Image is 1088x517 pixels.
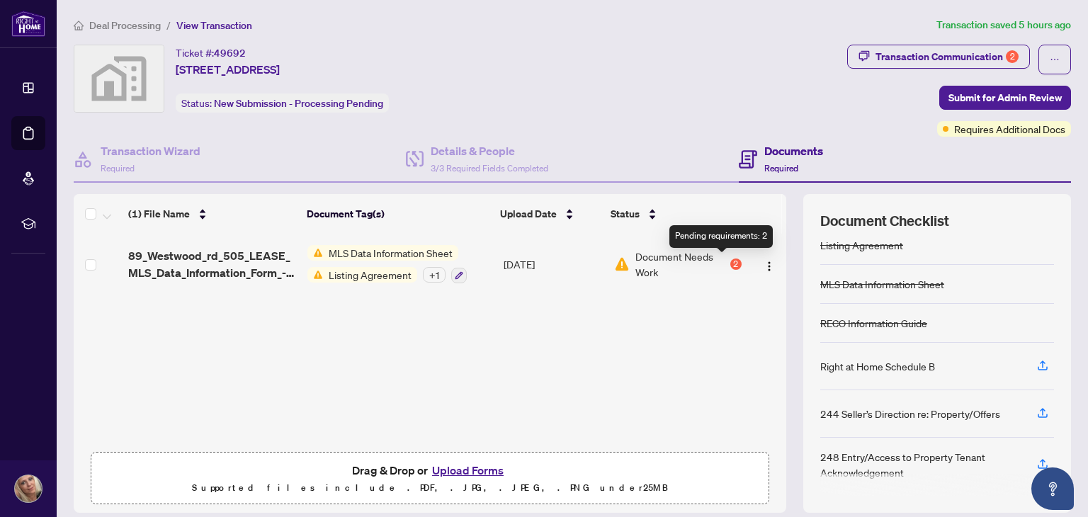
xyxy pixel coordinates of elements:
[494,194,605,234] th: Upload Date
[764,261,775,272] img: Logo
[820,449,1020,480] div: 248 Entry/Access to Property Tenant Acknowledgement
[323,245,458,261] span: MLS Data Information Sheet
[428,461,508,479] button: Upload Forms
[176,19,252,32] span: View Transaction
[820,358,935,374] div: Right at Home Schedule B
[301,194,495,234] th: Document Tag(s)
[214,97,383,110] span: New Submission - Processing Pending
[498,234,608,295] td: [DATE]
[764,163,798,174] span: Required
[423,267,446,283] div: + 1
[128,247,296,281] span: 89_Westwood_rd_505_LEASE_MLS_Data_Information_Form_-_Condo__Lease___1_.pdf
[176,61,280,78] span: [STREET_ADDRESS]
[176,93,389,113] div: Status:
[875,45,1019,68] div: Transaction Communication
[74,21,84,30] span: home
[352,461,508,479] span: Drag & Drop or
[323,267,417,283] span: Listing Agreement
[123,194,301,234] th: (1) File Name
[214,47,246,59] span: 49692
[1006,50,1019,63] div: 2
[847,45,1030,69] button: Transaction Communication2
[166,17,171,33] li: /
[101,142,200,159] h4: Transaction Wizard
[101,163,135,174] span: Required
[635,249,727,280] span: Document Needs Work
[758,253,781,275] button: Logo
[820,315,927,331] div: RECO Information Guide
[954,121,1065,137] span: Requires Additional Docs
[614,256,630,272] img: Document Status
[431,163,548,174] span: 3/3 Required Fields Completed
[820,211,949,231] span: Document Checklist
[128,206,190,222] span: (1) File Name
[307,245,467,283] button: Status IconMLS Data Information SheetStatus IconListing Agreement+1
[611,206,640,222] span: Status
[89,19,161,32] span: Deal Processing
[91,453,769,505] span: Drag & Drop orUpload FormsSupported files include .PDF, .JPG, .JPEG, .PNG under25MB
[15,475,42,502] img: Profile Icon
[74,45,164,112] img: svg%3e
[1031,467,1074,510] button: Open asap
[1050,55,1060,64] span: ellipsis
[669,225,773,248] div: Pending requirements: 2
[431,142,548,159] h4: Details & People
[764,142,823,159] h4: Documents
[307,267,323,283] img: Status Icon
[936,17,1071,33] article: Transaction saved 5 hours ago
[100,479,760,496] p: Supported files include .PDF, .JPG, .JPEG, .PNG under 25 MB
[11,11,45,37] img: logo
[730,258,742,270] div: 2
[820,276,944,292] div: MLS Data Information Sheet
[500,206,557,222] span: Upload Date
[939,86,1071,110] button: Submit for Admin Review
[176,45,246,61] div: Ticket #:
[948,86,1062,109] span: Submit for Admin Review
[820,406,1000,421] div: 244 Seller’s Direction re: Property/Offers
[605,194,743,234] th: Status
[307,245,323,261] img: Status Icon
[820,237,903,253] div: Listing Agreement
